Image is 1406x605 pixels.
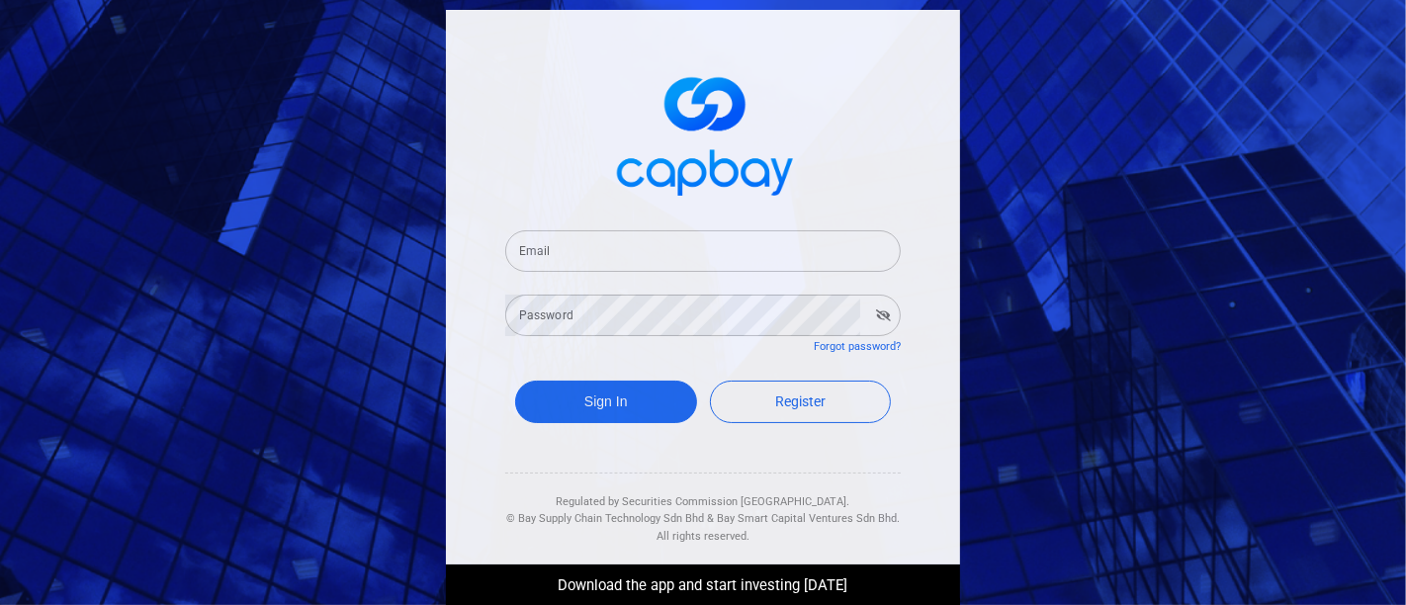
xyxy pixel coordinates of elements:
[431,564,975,598] div: Download the app and start investing [DATE]
[814,340,901,353] a: Forgot password?
[710,381,892,423] a: Register
[515,381,697,423] button: Sign In
[775,393,826,409] span: Register
[717,512,900,525] span: Bay Smart Capital Ventures Sdn Bhd.
[505,474,901,546] div: Regulated by Securities Commission [GEOGRAPHIC_DATA]. & All rights reserved.
[506,512,704,525] span: © Bay Supply Chain Technology Sdn Bhd
[604,59,802,207] img: logo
